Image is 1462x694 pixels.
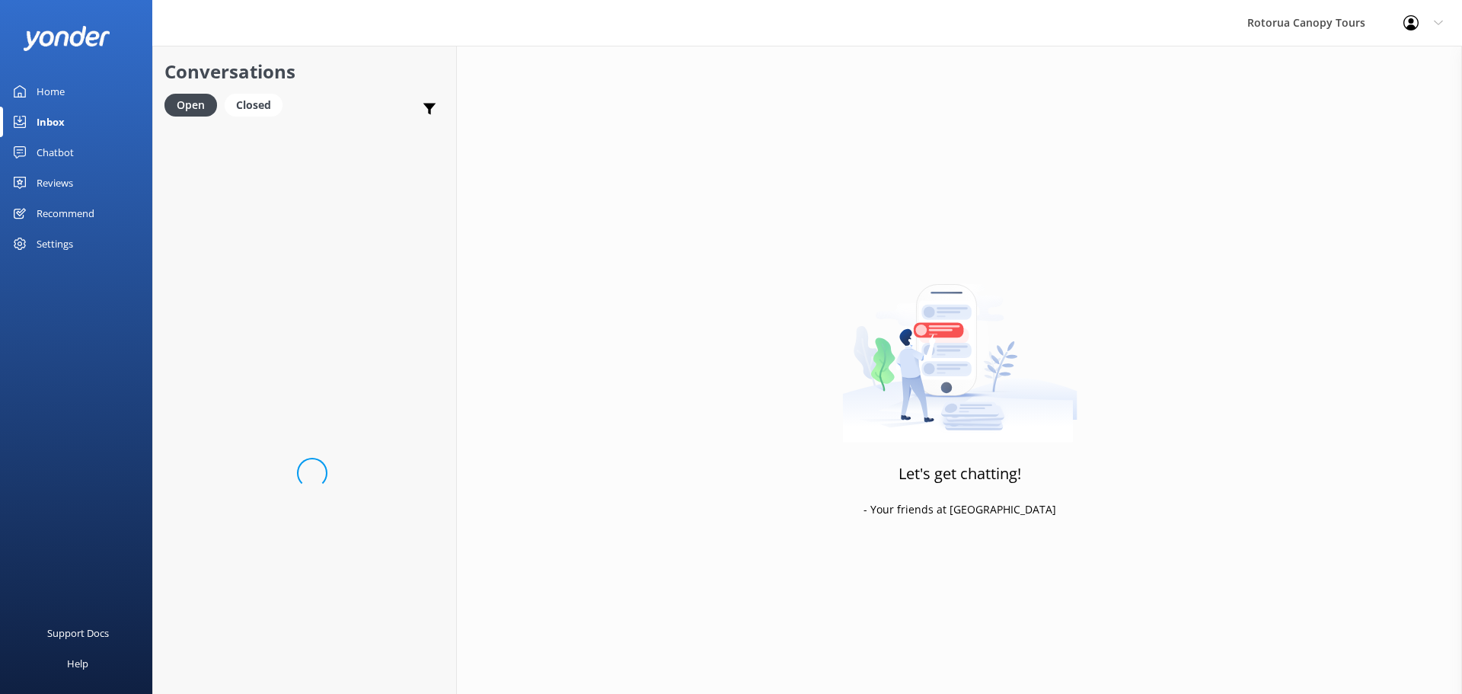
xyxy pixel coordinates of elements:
[37,76,65,107] div: Home
[37,168,73,198] div: Reviews
[164,57,445,86] h2: Conversations
[23,26,110,51] img: yonder-white-logo.png
[37,137,74,168] div: Chatbot
[37,229,73,259] div: Settings
[37,198,94,229] div: Recommend
[164,94,217,117] div: Open
[899,462,1021,486] h3: Let's get chatting!
[67,648,88,679] div: Help
[863,501,1056,518] p: - Your friends at [GEOGRAPHIC_DATA]
[47,618,109,648] div: Support Docs
[164,96,225,113] a: Open
[842,252,1077,443] img: artwork of a man stealing a conversation from at giant smartphone
[225,94,283,117] div: Closed
[37,107,65,137] div: Inbox
[225,96,290,113] a: Closed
